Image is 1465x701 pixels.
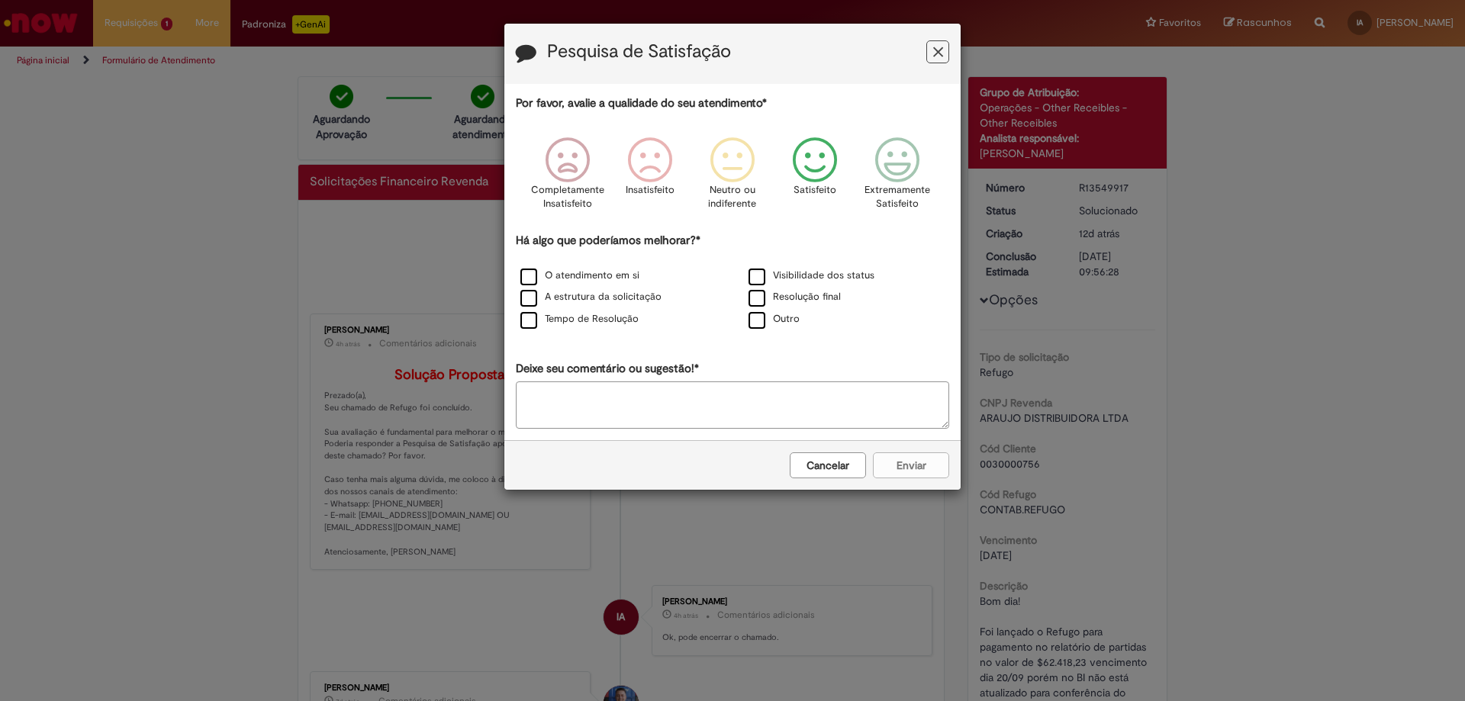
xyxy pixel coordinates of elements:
[516,361,699,377] label: Deixe seu comentário ou sugestão!*
[705,183,760,211] p: Neutro ou indiferente
[516,95,767,111] label: Por favor, avalie a qualidade do seu atendimento*
[528,126,606,230] div: Completamente Insatisfeito
[749,269,874,283] label: Visibilidade dos status
[520,312,639,326] label: Tempo de Resolução
[611,126,689,230] div: Insatisfeito
[516,233,949,331] div: Há algo que poderíamos melhorar?*
[694,126,771,230] div: Neutro ou indiferente
[547,42,731,62] label: Pesquisa de Satisfação
[865,183,930,211] p: Extremamente Satisfeito
[520,269,639,283] label: O atendimento em si
[749,312,800,326] label: Outro
[531,183,604,211] p: Completamente Insatisfeito
[776,126,854,230] div: Satisfeito
[520,290,662,304] label: A estrutura da solicitação
[749,290,841,304] label: Resolução final
[790,452,866,478] button: Cancelar
[794,183,836,198] p: Satisfeito
[626,183,675,198] p: Insatisfeito
[858,126,936,230] div: Extremamente Satisfeito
